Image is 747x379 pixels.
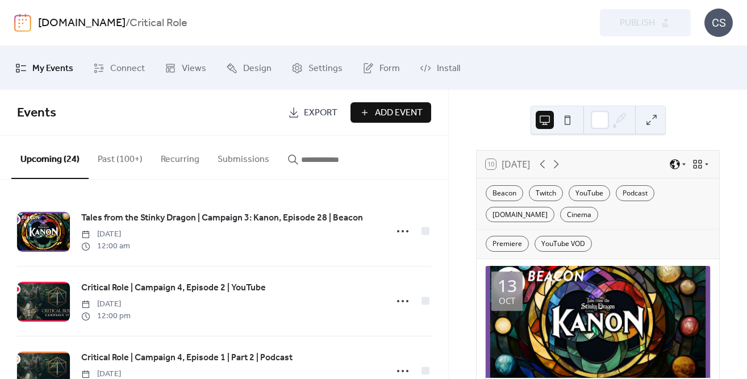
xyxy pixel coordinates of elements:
button: Submissions [208,136,278,178]
img: logo [14,14,31,32]
a: Critical Role | Campaign 4, Episode 1 | Part 2 | Podcast [81,351,293,365]
button: Recurring [152,136,208,178]
span: Install [437,60,460,77]
div: CS [704,9,733,37]
span: Export [304,106,337,120]
span: Critical Role | Campaign 4, Episode 2 | YouTube [81,281,266,295]
span: [DATE] [81,298,131,310]
a: Design [218,51,280,85]
a: Views [156,51,215,85]
span: Settings [308,60,343,77]
span: Design [243,60,272,77]
div: Beacon [486,185,523,201]
span: Add Event [375,106,423,120]
div: Twitch [529,185,563,201]
div: [DOMAIN_NAME] [486,207,554,223]
button: Upcoming (24) [11,136,89,179]
div: Podcast [616,185,654,201]
span: Events [17,101,56,126]
a: Settings [283,51,351,85]
a: [DOMAIN_NAME] [38,13,126,34]
span: 12:00 pm [81,310,131,322]
div: YouTube VOD [535,236,592,252]
a: Form [354,51,408,85]
b: Critical Role [130,13,187,34]
div: 13 [498,277,517,294]
span: Tales from the Stinky Dragon | Campaign 3: Kanon, Episode 28 | Beacon [81,211,363,225]
span: [DATE] [81,228,130,240]
button: Add Event [350,102,431,123]
b: / [126,13,130,34]
div: Premiere [486,236,529,252]
a: Critical Role | Campaign 4, Episode 2 | YouTube [81,281,266,295]
div: YouTube [569,185,610,201]
a: Export [279,102,346,123]
span: Form [379,60,400,77]
a: Install [411,51,469,85]
span: Connect [110,60,145,77]
div: Cinema [560,207,598,223]
button: Past (100+) [89,136,152,178]
div: Oct [499,297,515,305]
a: My Events [7,51,82,85]
span: 12:00 am [81,240,130,252]
span: Views [182,60,206,77]
a: Connect [85,51,153,85]
a: Tales from the Stinky Dragon | Campaign 3: Kanon, Episode 28 | Beacon [81,211,363,226]
span: My Events [32,60,73,77]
